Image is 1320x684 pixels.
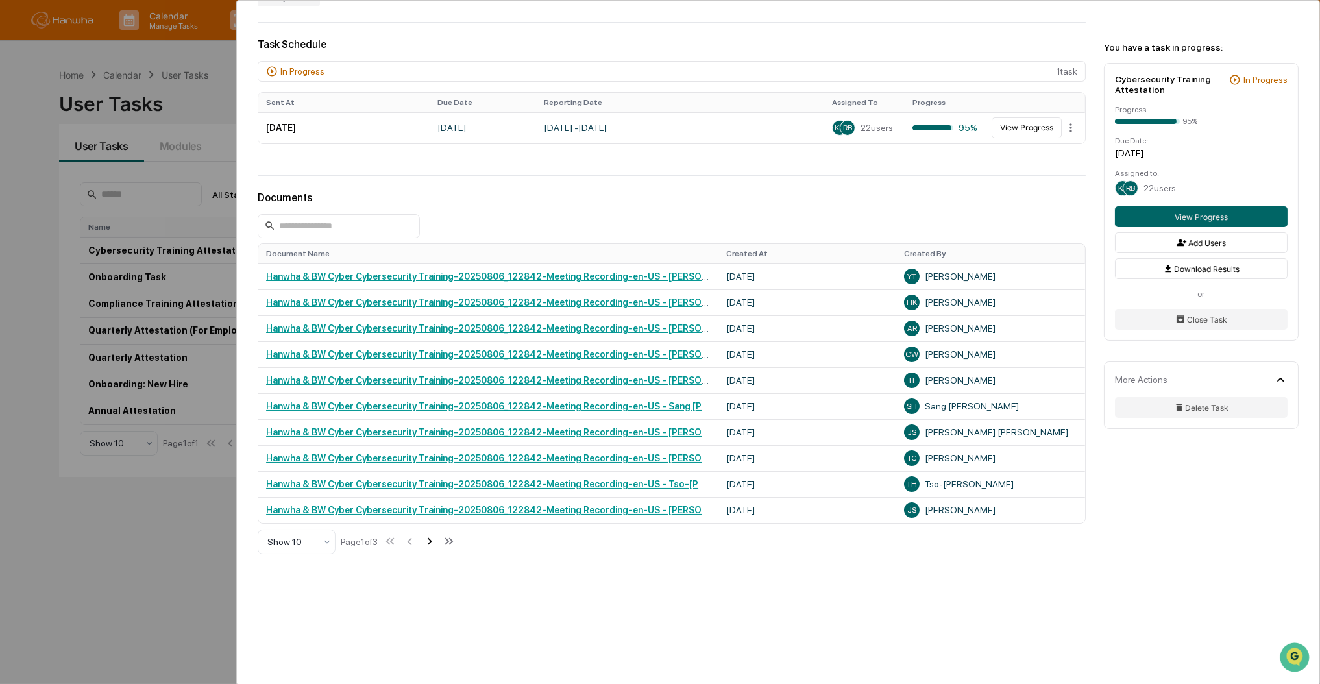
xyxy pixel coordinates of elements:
[718,367,896,393] td: [DATE]
[258,191,1086,204] div: Documents
[258,93,430,112] th: Sent At
[1126,184,1135,193] span: RB
[1115,206,1288,227] button: View Progress
[89,158,166,182] a: 🗄️Attestations
[718,393,896,419] td: [DATE]
[1182,117,1197,126] div: 95%
[13,99,36,123] img: 1746055101610-c473b297-6a78-478c-a979-82029cc54cd1
[536,93,824,112] th: Reporting Date
[904,450,1077,466] div: [PERSON_NAME]
[718,445,896,471] td: [DATE]
[718,263,896,289] td: [DATE]
[1243,75,1288,85] div: In Progress
[896,244,1085,263] th: Created By
[1115,74,1224,95] div: Cybersecurity Training Attestation
[908,376,916,385] span: TF
[44,99,213,112] div: Start new chat
[8,183,87,206] a: 🔎Data Lookup
[912,123,977,133] div: 95%
[718,471,896,497] td: [DATE]
[1118,184,1128,193] span: KD
[26,188,82,201] span: Data Lookup
[843,123,852,132] span: RB
[266,427,853,437] a: Hanwha & BW Cyber Cybersecurity Training-20250806_122842-Meeting Recording-en-US - [PERSON_NAME] ...
[1143,183,1176,193] span: 22 users
[221,103,236,119] button: Start new chat
[905,93,985,112] th: Progress
[258,244,718,263] th: Document Name
[907,480,917,489] span: TH
[341,537,378,547] div: Page 1 of 3
[904,295,1077,310] div: [PERSON_NAME]
[718,244,896,263] th: Created At
[44,112,164,123] div: We're available if you need us!
[94,165,104,175] div: 🗄️
[1115,232,1288,253] button: Add Users
[718,341,896,367] td: [DATE]
[1115,289,1288,299] div: or
[266,505,779,515] a: Hanwha & BW Cyber Cybersecurity Training-20250806_122842-Meeting Recording-en-US - [PERSON_NAME] ...
[536,112,824,143] td: [DATE] - [DATE]
[718,419,896,445] td: [DATE]
[907,402,917,411] span: SH
[266,401,803,411] a: Hanwha & BW Cyber Cybersecurity Training-20250806_122842-Meeting Recording-en-US - Sang [PERSON_N...
[904,398,1077,414] div: Sang [PERSON_NAME]
[266,349,779,360] a: Hanwha & BW Cyber Cybersecurity Training-20250806_122842-Meeting Recording-en-US - [PERSON_NAME] ...
[907,454,917,463] span: TC
[13,165,23,175] div: 🖐️
[430,93,536,112] th: Due Date
[1115,148,1288,158] div: [DATE]
[905,350,918,359] span: CW
[907,298,917,307] span: HK
[13,189,23,200] div: 🔎
[129,220,157,230] span: Pylon
[1115,397,1288,418] button: Delete Task
[1115,105,1288,114] div: Progress
[835,123,845,132] span: KD
[718,289,896,315] td: [DATE]
[107,164,161,177] span: Attestations
[26,164,84,177] span: Preclearance
[13,27,236,48] p: How can we help?
[904,321,1077,336] div: [PERSON_NAME]
[258,38,1086,51] div: Task Schedule
[1104,42,1299,53] div: You have a task in progress:
[907,324,917,333] span: AR
[904,269,1077,284] div: [PERSON_NAME]
[266,323,779,334] a: Hanwha & BW Cyber Cybersecurity Training-20250806_122842-Meeting Recording-en-US - [PERSON_NAME] ...
[258,61,1086,82] div: 1 task
[907,272,916,281] span: YT
[904,347,1077,362] div: [PERSON_NAME]
[1115,258,1288,279] button: Download Results
[904,424,1077,440] div: [PERSON_NAME] [PERSON_NAME]
[92,219,157,230] a: Powered byPylon
[718,497,896,523] td: [DATE]
[904,476,1077,492] div: Tso-[PERSON_NAME]
[430,112,536,143] td: [DATE]
[266,375,779,385] a: Hanwha & BW Cyber Cybersecurity Training-20250806_122842-Meeting Recording-en-US - [PERSON_NAME] ...
[280,66,324,77] div: In Progress
[1115,309,1288,330] button: Close Task
[266,479,800,489] a: Hanwha & BW Cyber Cybersecurity Training-20250806_122842-Meeting Recording-en-US - Tso-[PERSON_NA...
[861,123,893,133] span: 22 users
[907,506,916,515] span: JS
[904,373,1077,388] div: [PERSON_NAME]
[258,112,430,143] td: [DATE]
[904,502,1077,518] div: [PERSON_NAME]
[992,117,1062,138] button: View Progress
[1115,136,1288,145] div: Due Date:
[718,315,896,341] td: [DATE]
[266,271,779,282] a: Hanwha & BW Cyber Cybersecurity Training-20250806_122842-Meeting Recording-en-US - [PERSON_NAME] ...
[824,93,905,112] th: Assigned To
[8,158,89,182] a: 🖐️Preclearance
[907,428,916,437] span: JS
[1115,169,1288,178] div: Assigned to:
[266,297,779,308] a: Hanwha & BW Cyber Cybersecurity Training-20250806_122842-Meeting Recording-en-US - [PERSON_NAME] ...
[1278,641,1314,676] iframe: Open customer support
[1115,374,1167,385] div: More Actions
[266,453,779,463] a: Hanwha & BW Cyber Cybersecurity Training-20250806_122842-Meeting Recording-en-US - [PERSON_NAME] ...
